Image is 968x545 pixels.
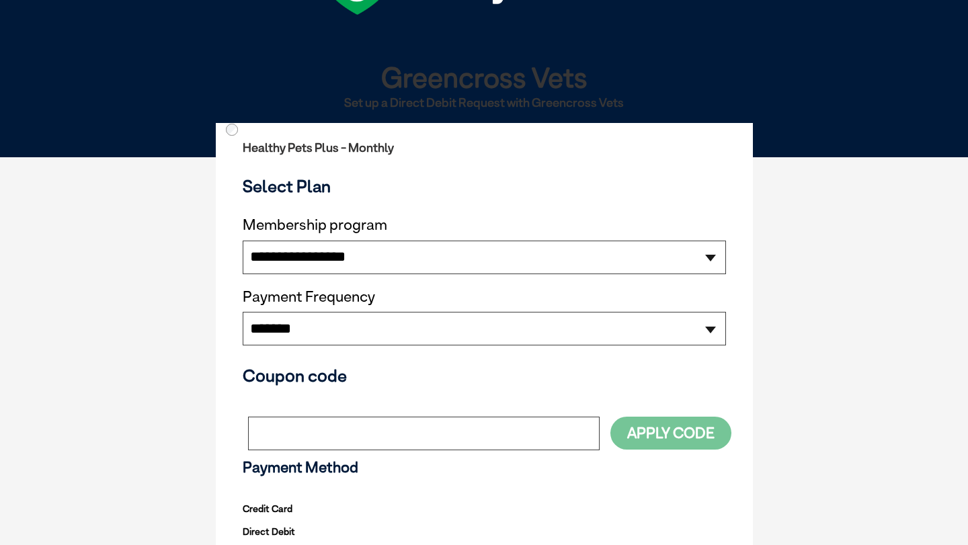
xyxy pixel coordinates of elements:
[243,459,726,476] h3: Payment Method
[226,124,238,136] input: Direct Debit
[243,216,726,234] label: Membership program
[243,141,726,155] h2: Healthy Pets Plus - Monthly
[243,523,295,540] label: Direct Debit
[221,62,748,92] h1: Greencross Vets
[610,417,731,450] button: Apply Code
[221,96,748,110] h2: Set up a Direct Debit Request with Greencross Vets
[243,366,726,386] h3: Coupon code
[243,500,292,517] label: Credit Card
[243,176,726,196] h3: Select Plan
[243,288,375,306] label: Payment Frequency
